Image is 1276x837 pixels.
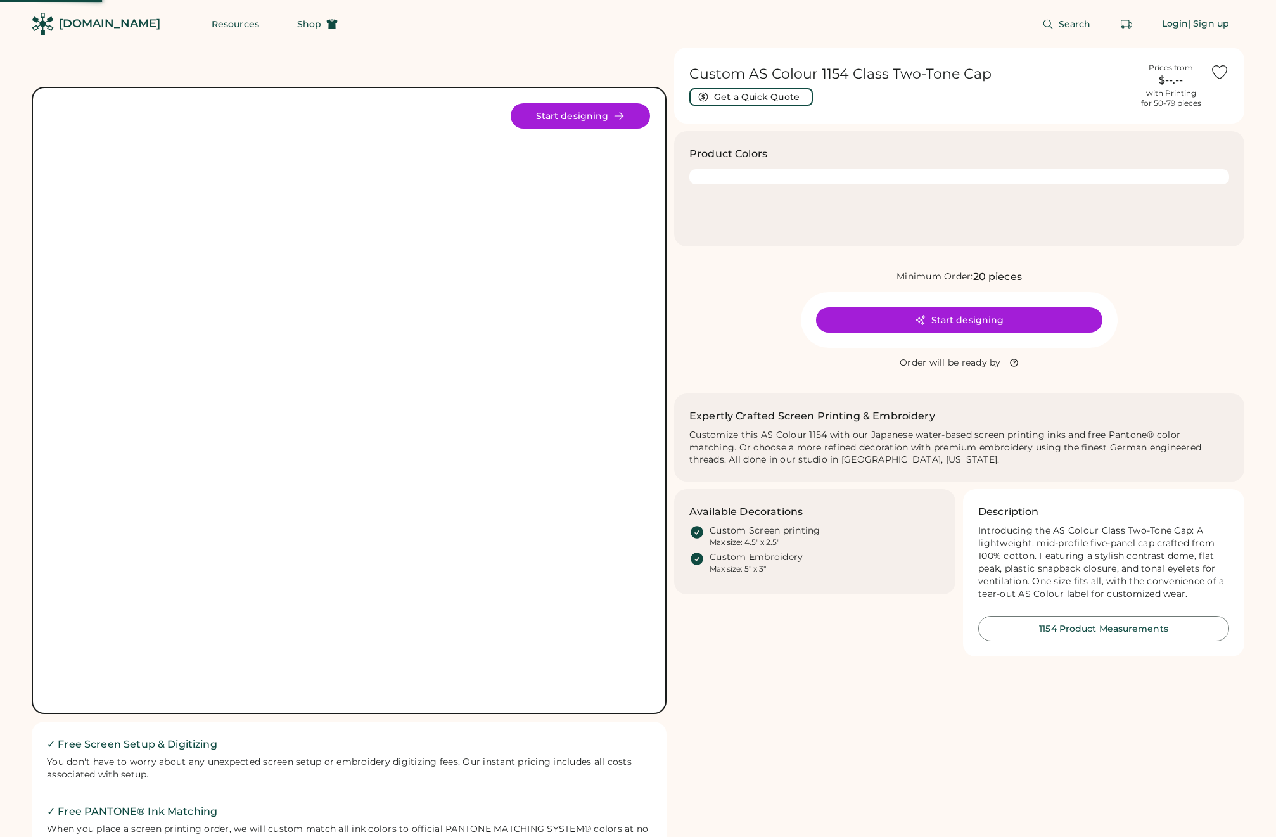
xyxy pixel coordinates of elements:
[47,756,651,781] div: You don't have to worry about any unexpected screen setup or embroidery digitizing fees. Our inst...
[511,103,650,129] button: Start designing
[1149,63,1193,73] div: Prices from
[1059,20,1091,29] span: Search
[896,271,973,283] div: Minimum Order:
[689,504,803,520] h3: Available Decorations
[47,737,651,752] h2: ✓ Free Screen Setup & Digitizing
[710,564,766,574] div: Max size: 5" x 3"
[689,146,767,162] h3: Product Colors
[59,16,160,32] div: [DOMAIN_NAME]
[64,103,634,674] img: 1154 - Natural/walnut Front Image
[282,11,353,37] button: Shop
[710,537,779,547] div: Max size: 4.5" x 2.5"
[32,13,54,35] img: Rendered Logo - Screens
[1114,11,1139,37] button: Retrieve an order
[64,103,634,674] div: 1154 Style Image
[1188,18,1229,30] div: | Sign up
[900,357,1001,369] div: Order will be ready by
[1139,73,1203,88] div: $--.--
[978,525,1229,600] div: Introducing the AS Colour Class Two-Tone Cap: A lightweight, mid-profile five-panel cap crafted f...
[689,88,813,106] button: Get a Quick Quote
[978,504,1039,520] h3: Description
[47,804,651,819] h2: ✓ Free PANTONE® Ink Matching
[689,409,935,424] h2: Expertly Crafted Screen Printing & Embroidery
[689,429,1229,467] div: Customize this AS Colour 1154 with our Japanese water-based screen printing inks and free Pantone...
[816,307,1102,333] button: Start designing
[1162,18,1189,30] div: Login
[1141,88,1201,108] div: with Printing for 50-79 pieces
[297,20,321,29] span: Shop
[710,525,820,537] div: Custom Screen printing
[689,65,1132,83] h1: Custom AS Colour 1154 Class Two-Tone Cap
[196,11,274,37] button: Resources
[973,269,1022,284] div: 20 pieces
[1027,11,1106,37] button: Search
[710,551,803,564] div: Custom Embroidery
[978,616,1229,641] button: 1154 Product Measurements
